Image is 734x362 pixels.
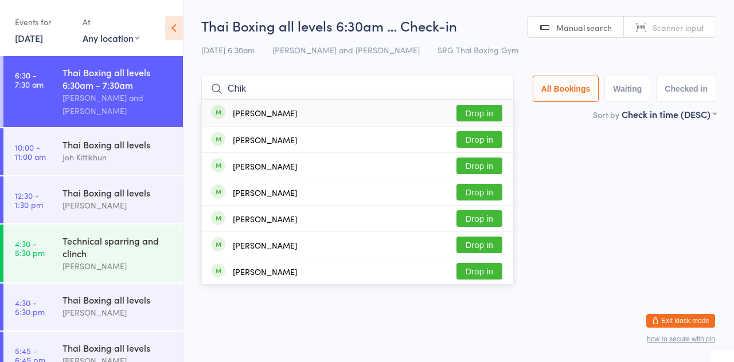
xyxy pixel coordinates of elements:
[233,241,297,250] div: [PERSON_NAME]
[647,335,715,343] button: how to secure with pin
[15,32,43,44] a: [DATE]
[63,234,173,259] div: Technical sparring and clinch
[646,314,715,328] button: Exit kiosk mode
[3,225,183,282] a: 4:30 -5:30 pmTechnical sparring and clinch[PERSON_NAME]
[15,298,45,316] time: 4:30 - 5:30 pm
[83,32,139,44] div: Any location
[63,138,173,151] div: Thai Boxing all levels
[456,158,502,174] button: Drop in
[63,151,173,164] div: Joh Kittikhun
[233,135,297,144] div: [PERSON_NAME]
[63,91,173,117] div: [PERSON_NAME] and [PERSON_NAME]
[15,191,43,209] time: 12:30 - 1:30 pm
[556,22,612,33] span: Manual search
[438,44,518,56] span: SRG Thai Boxing Gym
[456,210,502,227] button: Drop in
[83,13,139,32] div: At
[63,293,173,306] div: Thai Boxing all levels
[456,131,502,148] button: Drop in
[233,188,297,197] div: [PERSON_NAME]
[15,70,44,89] time: 6:30 - 7:30 am
[3,176,183,223] a: 12:30 -1:30 pmThai Boxing all levels[PERSON_NAME]
[593,109,619,120] label: Sort by
[201,44,255,56] span: [DATE] 6:30am
[63,306,173,319] div: [PERSON_NAME]
[63,259,173,273] div: [PERSON_NAME]
[604,76,650,102] button: Waiting
[456,184,502,200] button: Drop in
[15,239,45,257] time: 4:30 - 5:30 pm
[201,16,716,35] h2: Thai Boxing all levels 6:30am … Check-in
[15,13,71,32] div: Events for
[3,284,183,330] a: 4:30 -5:30 pmThai Boxing all levels[PERSON_NAME]
[456,105,502,121] button: Drop in
[233,108,297,117] div: [PERSON_NAME]
[63,66,173,91] div: Thai Boxing all levels 6:30am - 7:30am
[622,108,716,120] div: Check in time (DESC)
[233,267,297,276] div: [PERSON_NAME]
[272,44,420,56] span: [PERSON_NAME] and [PERSON_NAME]
[656,76,716,102] button: Checked in
[233,214,297,223] div: [PERSON_NAME]
[63,186,173,199] div: Thai Boxing all levels
[456,263,502,280] button: Drop in
[63,341,173,354] div: Thai Boxing all levels
[3,56,183,127] a: 6:30 -7:30 amThai Boxing all levels 6:30am - 7:30am[PERSON_NAME] and [PERSON_NAME]
[63,199,173,212] div: [PERSON_NAME]
[201,76,514,102] input: Search
[3,128,183,175] a: 10:00 -11:00 amThai Boxing all levelsJoh Kittikhun
[456,237,502,253] button: Drop in
[15,143,46,161] time: 10:00 - 11:00 am
[653,22,704,33] span: Scanner input
[533,76,599,102] button: All Bookings
[233,162,297,171] div: [PERSON_NAME]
